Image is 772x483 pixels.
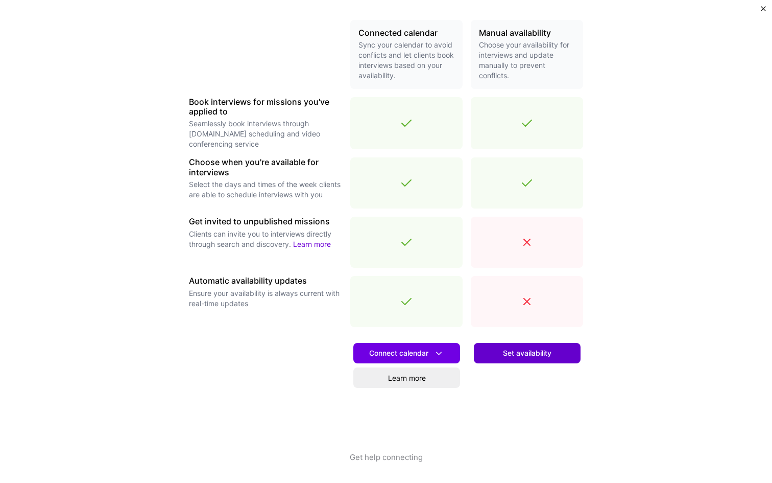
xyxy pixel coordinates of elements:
[189,179,342,200] p: Select the days and times of the week clients are able to schedule interviews with you
[189,276,342,286] h3: Automatic availability updates
[189,157,342,177] h3: Choose when you're available for interviews
[479,28,575,38] h3: Manual availability
[369,348,444,359] span: Connect calendar
[189,288,342,309] p: Ensure your availability is always current with real-time updates
[358,28,454,38] h3: Connected calendar
[189,97,342,117] h3: Book interviews for missions you've applied to
[358,40,454,81] p: Sync your calendar to avoid conflicts and let clients book interviews based on your availability.
[474,343,581,363] button: Set availability
[761,6,766,17] button: Close
[189,229,342,249] p: Clients can invite you to interviews directly through search and discovery.
[189,217,342,226] h3: Get invited to unpublished missions
[353,367,460,388] a: Learn more
[353,343,460,363] button: Connect calendar
[433,348,444,359] i: icon DownArrowWhite
[503,348,551,358] span: Set availability
[479,40,575,81] p: Choose your availability for interviews and update manually to prevent conflicts.
[350,452,423,483] button: Get help connecting
[189,119,342,149] p: Seamlessly book interviews through [DOMAIN_NAME] scheduling and video conferencing service
[293,240,331,248] a: Learn more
